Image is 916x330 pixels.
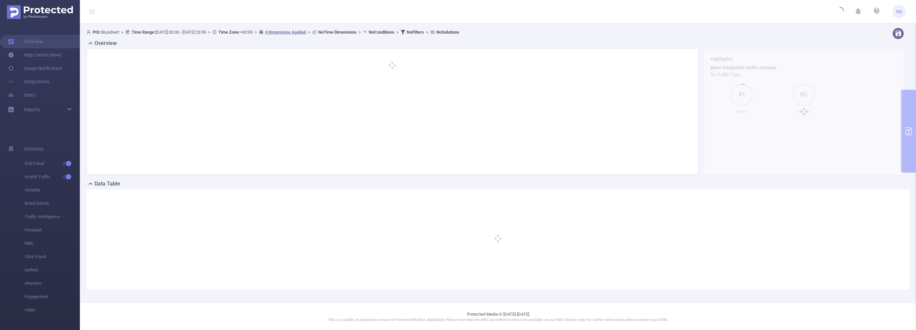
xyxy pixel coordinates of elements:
b: Time Range: [131,30,155,35]
span: > [119,30,125,35]
span: Traffic Intelligence [25,210,80,223]
span: Reports [24,107,40,112]
span: > [424,30,430,35]
span: Visibility [25,183,80,197]
a: Integrations [8,75,49,88]
span: > [306,30,312,35]
span: Solutions [24,142,43,156]
p: This is a stable, in production version of Protected Media's dashboard. Please note that the MRC ... [97,317,899,323]
span: Skyadvert [DATE] 00:00 - [DATE] 23:59 +00:00 [87,30,459,35]
a: Reports [24,103,40,116]
span: Click Fraud [25,250,80,263]
span: > [356,30,363,35]
span: Invalid Traffic [25,170,80,183]
i: icon: loading [836,7,844,16]
span: > [206,30,212,35]
span: Passport [25,223,80,237]
a: Usage Notification [8,62,62,75]
span: Brand Safety [25,197,80,210]
h2: Overview [95,39,117,47]
span: Attention [25,277,80,290]
span: Engagement [25,290,80,303]
span: > [253,30,259,35]
a: Users [8,88,36,102]
span: Anti-Fraud [25,157,80,170]
b: PID: [93,30,101,35]
span: Unified [25,263,80,277]
i: icon: user [87,30,93,34]
u: 4 Dimensions Applied [265,30,306,35]
b: No Time Dimensions [318,30,356,35]
b: No Filters [407,30,424,35]
img: Protected Media [7,5,73,19]
b: No Conditions [369,30,394,35]
b: Time Zone: [218,30,240,35]
span: > [394,30,401,35]
a: Help Center (New) [8,48,62,62]
span: MRC [25,237,80,250]
span: Video [25,303,80,317]
span: VG [896,5,902,18]
h2: Data Table [95,180,120,188]
b: No Solutions [436,30,459,35]
a: Overview [8,35,43,48]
